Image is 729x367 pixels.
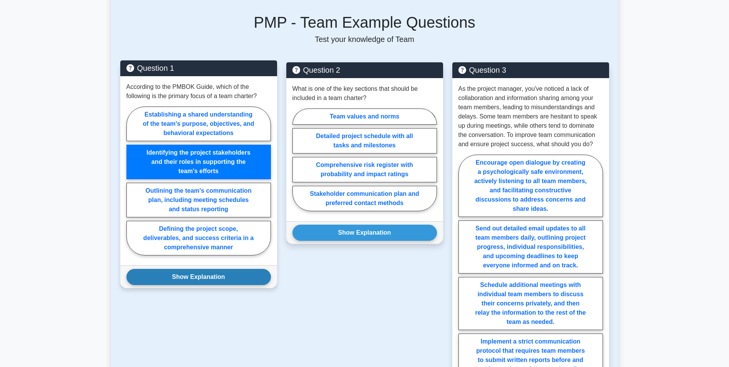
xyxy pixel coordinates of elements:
label: Stakeholder communication plan and preferred contact methods [292,186,437,211]
p: According to the PMBOK Guide, which of the following is the primary focus of a team charter? [126,82,271,101]
h5: PMP - Team Example Questions [120,13,609,32]
label: Defining the project scope, deliverables, and success criteria in a comprehensive manner [126,221,271,255]
p: Test your knowledge of Team [120,35,609,44]
h5: Question 3 [458,65,603,75]
label: Establishing a shared understanding of the team's purpose, objectives, and behavioral expectations [126,107,271,141]
h5: Question 2 [292,65,437,75]
label: Outlining the team's communication plan, including meeting schedules and status reporting [126,183,271,217]
label: Schedule additional meetings with individual team members to discuss their concerns privately, an... [458,277,603,330]
p: As the project manager, you've noticed a lack of collaboration and information sharing among your... [458,84,603,149]
label: Team values and norms [292,108,437,125]
label: Send out detailed email updates to all team members daily, outlining project progress, individual... [458,220,603,274]
label: Identifying the project stakeholders and their roles in supporting the team's efforts [126,145,271,179]
p: What is one of the key sections that should be included in a team charter? [292,84,437,103]
button: Show Explanation [292,225,437,241]
label: Detailed project schedule with all tasks and milestones [292,128,437,153]
label: Encourage open dialogue by creating a psychologically safe environment, actively listening to all... [458,155,603,217]
button: Show Explanation [126,269,271,285]
h5: Question 1 [126,63,271,73]
label: Comprehensive risk register with probability and impact ratings [292,157,437,182]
